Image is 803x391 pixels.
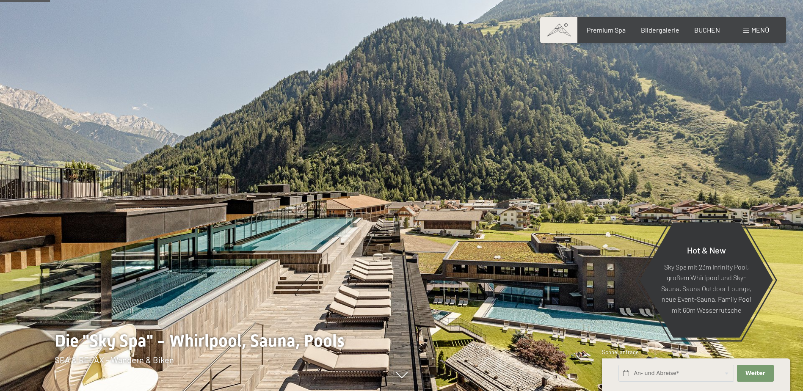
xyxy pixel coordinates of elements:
span: Weiter [745,369,765,377]
span: Schnellanfrage [602,349,639,355]
span: Hot & New [687,245,726,255]
a: Premium Spa [587,26,626,34]
a: Bildergalerie [641,26,679,34]
button: Weiter [737,365,773,382]
span: Menü [751,26,769,34]
a: BUCHEN [694,26,720,34]
a: Hot & New Sky Spa mit 23m Infinity Pool, großem Whirlpool und Sky-Sauna, Sauna Outdoor Lounge, ne... [639,222,773,338]
p: Sky Spa mit 23m Infinity Pool, großem Whirlpool und Sky-Sauna, Sauna Outdoor Lounge, neue Event-S... [660,261,752,315]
